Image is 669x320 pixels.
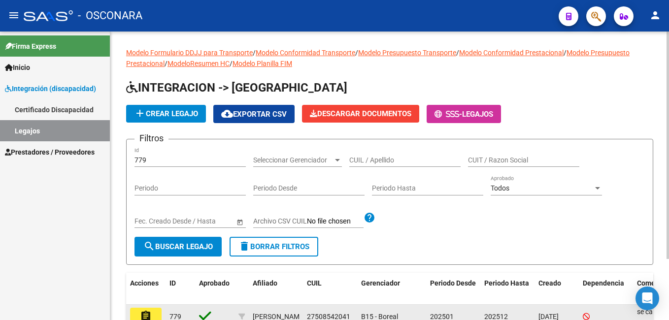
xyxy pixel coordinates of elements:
[583,279,624,287] span: Dependencia
[249,273,303,305] datatable-header-cell: Afiliado
[179,217,227,225] input: Fecha fin
[426,273,480,305] datatable-header-cell: Periodo Desde
[5,41,56,52] span: Firma Express
[462,110,493,119] span: Legajos
[167,60,230,67] a: ModeloResumen HC
[579,273,633,305] datatable-header-cell: Dependencia
[195,273,234,305] datatable-header-cell: Aprobado
[238,240,250,252] mat-icon: delete
[199,279,230,287] span: Aprobado
[364,212,375,224] mat-icon: help
[126,105,206,123] button: Crear Legajo
[134,237,222,256] button: Buscar Legajo
[484,279,529,287] span: Periodo Hasta
[134,131,168,145] h3: Filtros
[480,273,535,305] datatable-header-cell: Periodo Hasta
[233,60,292,67] a: Modelo Planilla FIM
[435,110,462,119] span: -
[234,217,245,227] button: Open calendar
[134,217,170,225] input: Fecha inicio
[303,273,357,305] datatable-header-cell: CUIL
[5,83,96,94] span: Integración (discapacidad)
[357,273,426,305] datatable-header-cell: Gerenciador
[238,242,309,251] span: Borrar Filtros
[143,242,213,251] span: Buscar Legajo
[310,109,411,118] span: Descargar Documentos
[253,156,333,164] span: Seleccionar Gerenciador
[221,110,287,119] span: Exportar CSV
[256,49,355,57] a: Modelo Conformidad Transporte
[166,273,195,305] datatable-header-cell: ID
[427,105,501,123] button: -Legajos
[230,237,318,256] button: Borrar Filtros
[126,81,347,95] span: INTEGRACION -> [GEOGRAPHIC_DATA]
[5,62,30,73] span: Inicio
[134,107,146,119] mat-icon: add
[538,279,561,287] span: Creado
[253,279,277,287] span: Afiliado
[221,108,233,120] mat-icon: cloud_download
[636,287,659,310] div: Open Intercom Messenger
[143,240,155,252] mat-icon: search
[169,279,176,287] span: ID
[78,5,142,27] span: - OSCONARA
[307,279,322,287] span: CUIL
[8,9,20,21] mat-icon: menu
[358,49,456,57] a: Modelo Presupuesto Transporte
[302,105,419,123] button: Descargar Documentos
[213,105,295,123] button: Exportar CSV
[459,49,564,57] a: Modelo Conformidad Prestacional
[5,147,95,158] span: Prestadores / Proveedores
[126,273,166,305] datatable-header-cell: Acciones
[130,279,159,287] span: Acciones
[491,184,509,192] span: Todos
[535,273,579,305] datatable-header-cell: Creado
[430,279,476,287] span: Periodo Desde
[361,279,400,287] span: Gerenciador
[253,217,307,225] span: Archivo CSV CUIL
[307,217,364,226] input: Archivo CSV CUIL
[134,109,198,118] span: Crear Legajo
[649,9,661,21] mat-icon: person
[126,49,253,57] a: Modelo Formulario DDJJ para Transporte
